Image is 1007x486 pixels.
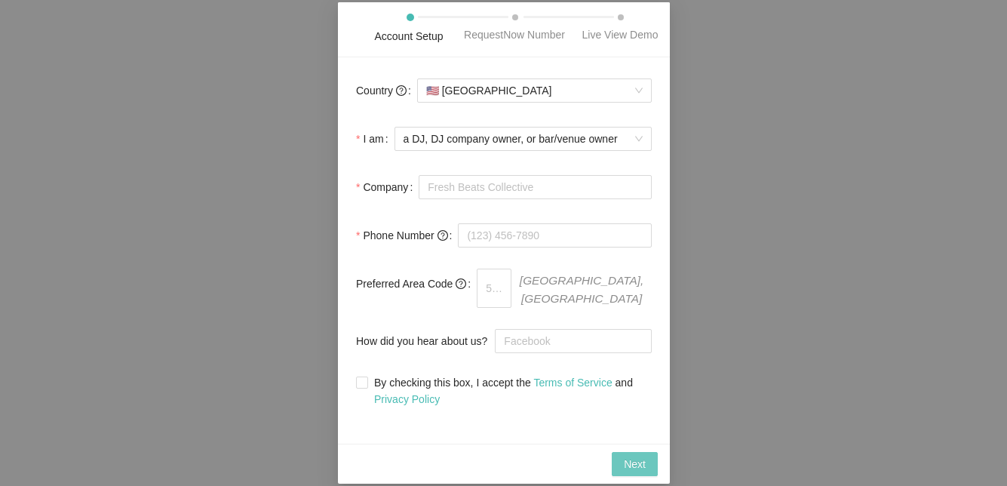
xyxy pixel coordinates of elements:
[356,172,419,202] label: Company
[624,456,646,472] span: Next
[356,275,466,292] span: Preferred Area Code
[458,223,652,248] input: (123) 456-7890
[356,82,407,99] span: Country
[437,230,447,241] span: question-circle
[374,393,440,405] a: Privacy Policy
[477,269,511,308] input: 510
[511,269,652,308] span: [GEOGRAPHIC_DATA], [GEOGRAPHIC_DATA]
[495,329,652,353] input: How did you hear about us?
[533,377,612,389] a: Terms of Service
[612,452,658,476] button: Next
[464,26,565,43] div: RequestNow Number
[368,374,652,408] span: By checking this box, I accept the and
[356,124,395,154] label: I am
[582,26,658,43] div: Live View Demo
[356,326,495,356] label: How did you hear about us?
[374,28,443,45] div: Account Setup
[456,278,466,289] span: question-circle
[425,85,438,97] span: 🇺🇸
[363,227,447,244] span: Phone Number
[403,128,642,150] span: a DJ, DJ company owner, or bar/venue owner
[425,79,642,102] span: [GEOGRAPHIC_DATA]
[419,175,652,199] input: Company
[395,85,406,96] span: question-circle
